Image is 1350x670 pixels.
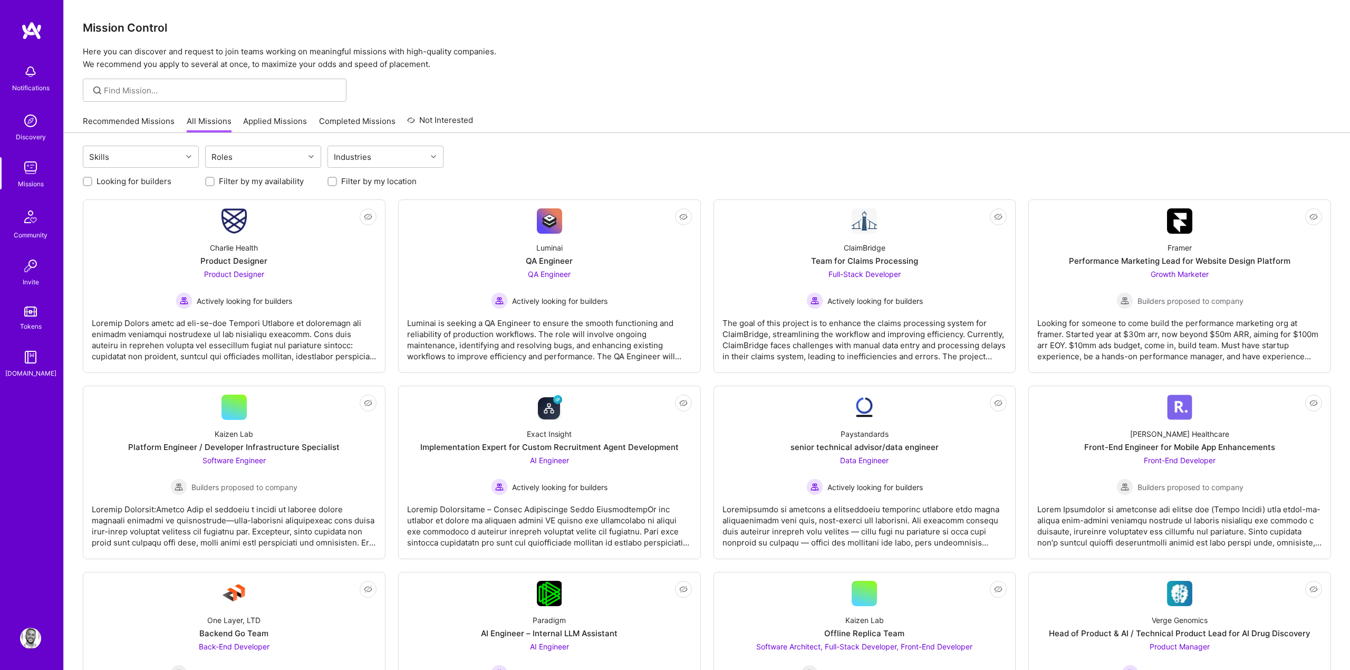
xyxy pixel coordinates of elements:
[18,204,43,229] img: Community
[533,615,566,626] div: Paradigm
[308,154,314,159] i: icon Chevron
[1309,399,1318,407] i: icon EyeClosed
[92,395,377,550] a: Kaizen LabPlatform Engineer / Developer Infrastructure SpecialistSoftware Engineer Builders propo...
[845,615,884,626] div: Kaizen Lab
[1167,395,1192,420] img: Company Logo
[83,21,1331,34] h3: Mission Control
[5,368,56,379] div: [DOMAIN_NAME]
[407,495,692,548] div: Loremip Dolorsitame – Consec Adipiscinge Seddo EiusmodtempOr inc utlabor et dolore ma aliquaen ad...
[1137,295,1243,307] span: Builders proposed to company
[86,149,112,165] div: Skills
[756,642,972,651] span: Software Architect, Full-Stack Developer, Front-End Developer
[994,213,1002,221] i: icon EyeClosed
[527,428,572,439] div: Exact Insight
[1037,395,1322,550] a: Company Logo[PERSON_NAME] HealthcareFront-End Engineer for Mobile App EnhancementsFront-End Devel...
[215,428,253,439] div: Kaizen Lab
[243,116,307,133] a: Applied Missions
[104,85,339,96] input: Find Mission...
[83,116,175,133] a: Recommended Missions
[1309,213,1318,221] i: icon EyeClosed
[841,428,889,439] div: Paystandards
[530,456,569,465] span: AI Engineer
[210,242,258,253] div: Charlie Health
[512,482,607,493] span: Actively looking for builders
[319,116,396,133] a: Completed Missions
[1037,208,1322,364] a: Company LogoFramerPerformance Marketing Lead for Website Design PlatformGrowth Marketer Builders ...
[1309,585,1318,594] i: icon EyeClosed
[537,208,562,234] img: Company Logo
[407,309,692,362] div: Luminai is seeking a QA Engineer to ensure the smooth functioning and reliability of production w...
[364,399,372,407] i: icon EyeClosed
[790,442,939,453] div: senior technical advisor/data engineer
[1150,642,1210,651] span: Product Manager
[97,176,171,187] label: Looking for builders
[722,495,1007,548] div: Loremipsumdo si ametcons a elitseddoeiu temporinc utlabore etdo magna aliquaenimadm veni quis, no...
[806,478,823,495] img: Actively looking for builders
[199,642,269,651] span: Back-End Developer
[827,482,923,493] span: Actively looking for builders
[1037,495,1322,548] div: Lorem Ipsumdolor si ametconse adi elitse doe (Tempo Incidi) utla etdol-ma-aliqua enim-admini veni...
[92,208,377,364] a: Company LogoCharlie HealthProduct DesignerProduct Designer Actively looking for buildersActively ...
[331,149,374,165] div: Industries
[221,581,247,606] img: Company Logo
[1151,270,1209,279] span: Growth Marketer
[1144,456,1216,465] span: Front-End Developer
[20,347,41,368] img: guide book
[530,642,569,651] span: AI Engineer
[20,157,41,178] img: teamwork
[23,276,39,288] div: Invite
[176,292,192,309] img: Actively looking for builders
[537,395,562,420] img: Company Logo
[1037,309,1322,362] div: Looking for someone to come build the performance marketing org at framer. Started year at $30m a...
[852,208,877,234] img: Company Logo
[824,628,904,639] div: Offline Replica Team
[221,208,247,234] img: Company Logo
[1130,428,1229,439] div: [PERSON_NAME] Healthcare
[828,270,901,279] span: Full-Stack Developer
[407,208,692,364] a: Company LogoLuminaiQA EngineerQA Engineer Actively looking for buildersActively looking for build...
[128,442,340,453] div: Platform Engineer / Developer Infrastructure Specialist
[722,395,1007,550] a: Company LogoPaystandardssenior technical advisor/data engineerData Engineer Actively looking for ...
[197,295,292,307] span: Actively looking for builders
[170,478,187,495] img: Builders proposed to company
[20,628,41,649] img: User Avatar
[679,585,688,594] i: icon EyeClosed
[364,585,372,594] i: icon EyeClosed
[204,270,264,279] span: Product Designer
[199,628,268,639] div: Backend Go Team
[202,456,266,465] span: Software Engineer
[536,242,563,253] div: Luminai
[994,399,1002,407] i: icon EyeClosed
[420,442,679,453] div: Implementation Expert for Custom Recruitment Agent Development
[20,255,41,276] img: Invite
[844,242,885,253] div: ClaimBridge
[481,628,618,639] div: AI Engineer – Internal LLM Assistant
[187,116,232,133] a: All Missions
[1137,482,1243,493] span: Builders proposed to company
[1167,208,1192,234] img: Company Logo
[722,309,1007,362] div: The goal of this project is to enhance the claims processing system for ClaimBridge, streamlining...
[1116,292,1133,309] img: Builders proposed to company
[207,615,261,626] div: One Layer, LTD
[852,395,877,420] img: Company Logo
[209,149,235,165] div: Roles
[994,585,1002,594] i: icon EyeClosed
[20,110,41,131] img: discovery
[491,478,508,495] img: Actively looking for builders
[83,45,1331,71] p: Here you can discover and request to join teams working on meaningful missions with high-quality ...
[20,61,41,82] img: bell
[526,255,573,266] div: QA Engineer
[827,295,923,307] span: Actively looking for builders
[1168,242,1192,253] div: Framer
[1049,628,1310,639] div: Head of Product & AI / Technical Product Lead for AI Drug Discovery
[1152,615,1208,626] div: Verge Genomics
[512,295,607,307] span: Actively looking for builders
[491,292,508,309] img: Actively looking for builders
[92,495,377,548] div: Loremip Dolorsit:Ametco Adip el seddoeiu t incidi ut laboree dolore magnaali enimadmi ve quisnost...
[21,21,42,40] img: logo
[200,255,267,266] div: Product Designer
[341,176,417,187] label: Filter by my location
[528,270,571,279] span: QA Engineer
[364,213,372,221] i: icon EyeClosed
[1116,478,1133,495] img: Builders proposed to company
